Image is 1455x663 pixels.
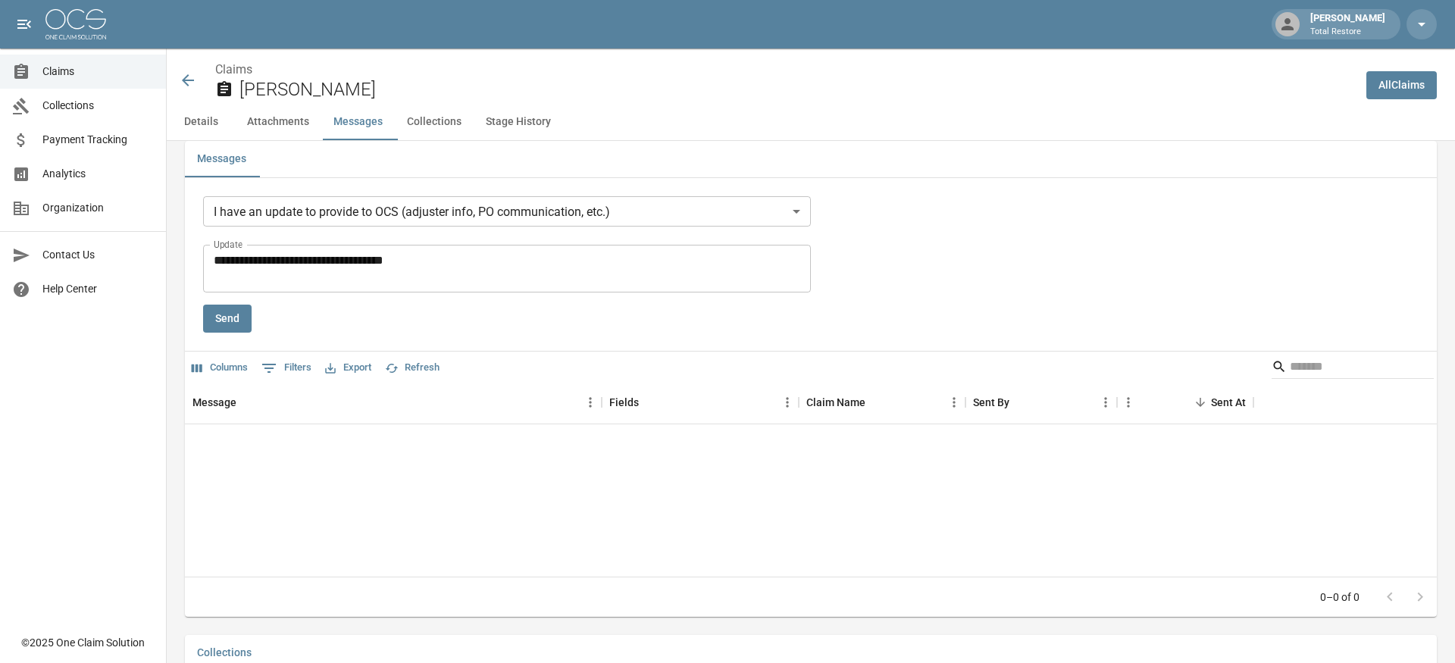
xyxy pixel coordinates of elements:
div: Search [1272,355,1434,382]
div: Sent At [1117,381,1253,424]
button: open drawer [9,9,39,39]
nav: breadcrumb [215,61,1354,79]
button: Attachments [235,104,321,140]
span: Help Center [42,281,154,297]
div: Message [185,381,602,424]
div: Sent By [973,381,1009,424]
div: anchor tabs [167,104,1455,140]
div: Sent At [1211,381,1246,424]
span: Analytics [42,166,154,182]
button: Show filters [258,356,315,380]
button: Sort [236,392,258,413]
button: Refresh [381,356,443,380]
button: Send [203,305,252,333]
h2: [PERSON_NAME] [239,79,1354,101]
button: Menu [579,391,602,414]
span: Organization [42,200,154,216]
button: Stage History [474,104,563,140]
div: Message [192,381,236,424]
span: Claims [42,64,154,80]
button: Menu [943,391,965,414]
button: Sort [1190,392,1211,413]
span: Collections [42,98,154,114]
button: Messages [321,104,395,140]
button: Collections [395,104,474,140]
img: ocs-logo-white-transparent.png [45,9,106,39]
button: Export [321,356,375,380]
a: Claims [215,62,252,77]
button: Menu [776,391,799,414]
button: Sort [865,392,887,413]
a: AllClaims [1366,71,1437,99]
span: Payment Tracking [42,132,154,148]
button: Menu [1094,391,1117,414]
div: [PERSON_NAME] [1304,11,1391,38]
p: Total Restore [1310,26,1385,39]
button: Messages [185,141,258,177]
div: Sent By [965,381,1117,424]
div: Claim Name [806,381,865,424]
div: Fields [602,381,799,424]
span: Contact Us [42,247,154,263]
div: Fields [609,381,639,424]
div: I have an update to provide to OCS (adjuster info, PO communication, etc.) [203,196,811,227]
button: Sort [1009,392,1031,413]
button: Details [167,104,235,140]
button: Sort [639,392,660,413]
div: Claim Name [799,381,965,424]
button: Menu [1117,391,1140,414]
button: Select columns [188,356,252,380]
p: 0–0 of 0 [1320,590,1360,605]
div: related-list tabs [185,141,1437,177]
div: © 2025 One Claim Solution [21,635,145,650]
label: Update [214,238,242,251]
